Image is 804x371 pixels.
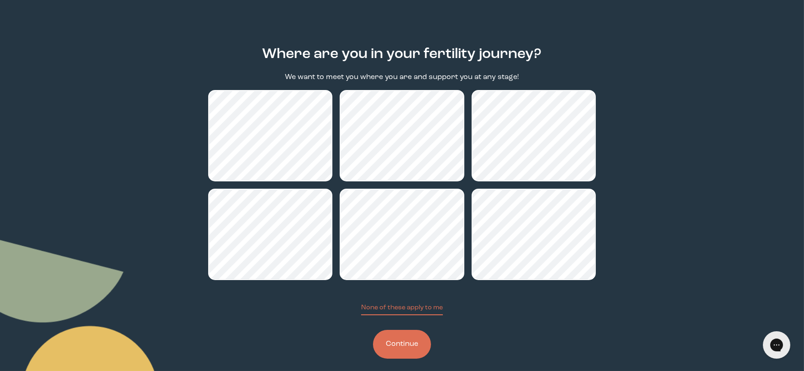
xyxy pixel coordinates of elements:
[361,303,443,315] button: None of these apply to me
[373,330,431,359] button: Continue
[263,44,542,65] h2: Where are you in your fertility journey?
[758,328,795,362] iframe: Gorgias live chat messenger
[285,72,519,83] p: We want to meet you where you are and support you at any stage!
